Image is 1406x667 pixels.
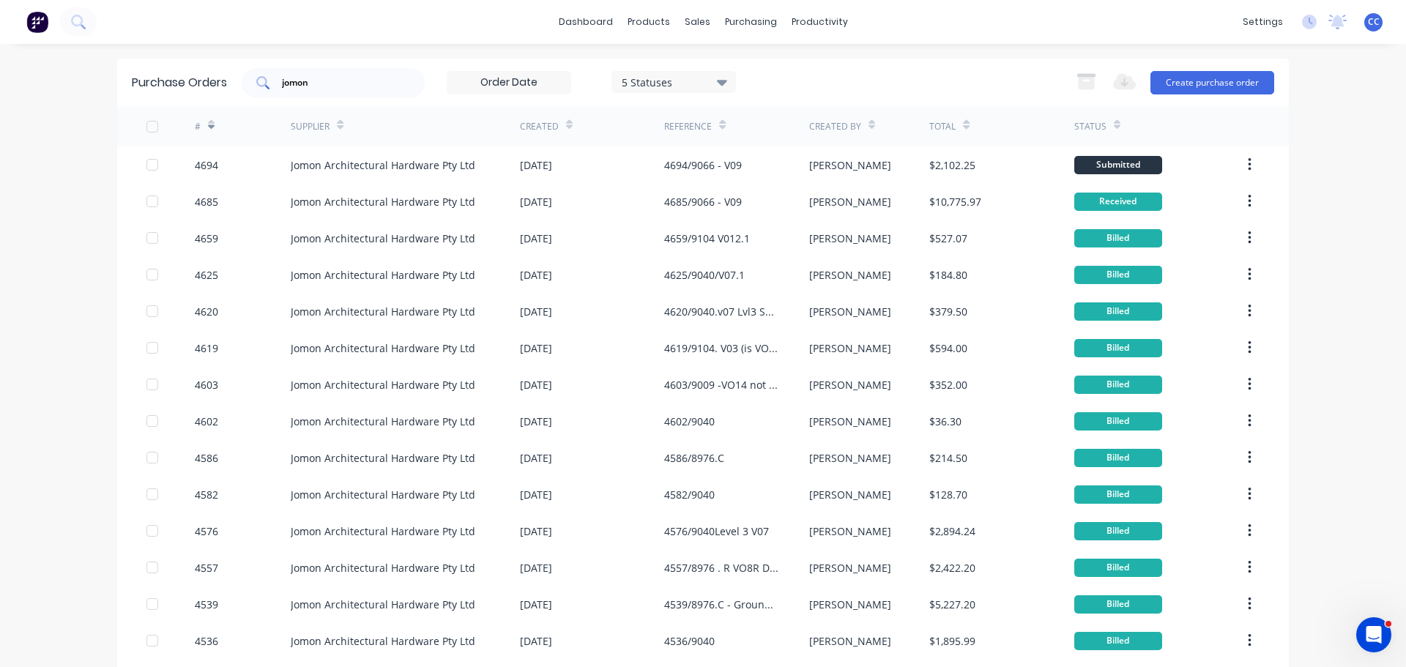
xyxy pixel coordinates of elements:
[1074,632,1162,650] div: Billed
[169,493,197,504] span: News
[291,304,475,319] div: Jomon Architectural Hardware Pty Ltd
[929,633,975,649] div: $1,895.99
[195,633,218,649] div: 4536
[809,120,861,133] div: Created By
[1074,339,1162,357] div: Billed
[195,450,218,466] div: 4586
[664,267,745,283] div: 4625/9040/V07.1
[664,377,779,392] div: 4603/9009 -VO14 not needed
[520,340,552,356] div: [DATE]
[520,231,552,246] div: [DATE]
[664,597,779,612] div: 4539/8976.C - Ground Floor + 1st Floor Door Hardware & seals
[195,377,218,392] div: 4603
[520,120,559,133] div: Created
[30,332,263,348] h2: Have an idea or feature request?
[809,450,891,466] div: [PERSON_NAME]
[809,194,891,209] div: [PERSON_NAME]
[520,523,552,539] div: [DATE]
[15,257,278,313] div: Send us a messageWe typically reply in under 10 minutes
[1074,302,1162,321] div: Billed
[929,340,967,356] div: $594.00
[664,560,779,575] div: 4557/8976 . R VO8R Door Hardware
[664,450,724,466] div: 4586/8976.C
[809,157,891,173] div: [PERSON_NAME]
[520,597,552,612] div: [DATE]
[29,129,264,154] p: How can we help?
[1074,559,1162,577] div: Billed
[220,457,293,515] button: Help
[195,560,218,575] div: 4557
[195,231,218,246] div: 4659
[520,450,552,466] div: [DATE]
[195,267,218,283] div: 4625
[520,267,552,283] div: [DATE]
[291,414,475,429] div: Jomon Architectural Hardware Pty Ltd
[1074,156,1162,174] div: Submitted
[929,450,967,466] div: $214.50
[809,377,891,392] div: [PERSON_NAME]
[132,74,227,92] div: Purchase Orders
[26,11,48,33] img: Factory
[929,560,975,575] div: $2,422.20
[20,493,53,504] span: Home
[809,633,891,649] div: [PERSON_NAME]
[664,340,779,356] div: 4619/9104. V03 (is VO8 per register not VO3)
[15,195,278,249] div: Profile image for MaricarNo problem :)Maricar•[DATE]
[291,157,475,173] div: Jomon Architectural Hardware Pty Ltd
[15,401,278,485] div: New featureImprovementFactory Weekly Updates - [DATE]
[30,285,245,300] div: We typically reply in under 10 minutes
[1074,266,1162,284] div: Billed
[620,11,677,33] div: products
[1074,229,1162,247] div: Billed
[291,633,475,649] div: Jomon Architectural Hardware Pty Ltd
[15,173,278,250] div: Recent messageProfile image for MaricarNo problem :)Maricar•[DATE]
[677,11,718,33] div: sales
[1074,120,1106,133] div: Status
[280,75,402,90] input: Search purchase orders...
[809,523,891,539] div: [PERSON_NAME]
[809,560,891,575] div: [PERSON_NAME]
[291,377,475,392] div: Jomon Architectural Hardware Pty Ltd
[65,208,135,220] span: No problem :)
[1150,71,1274,94] button: Create purchase order
[520,194,552,209] div: [DATE]
[195,194,218,209] div: 4685
[929,157,975,173] div: $2,102.25
[929,597,975,612] div: $5,227.20
[929,267,967,283] div: $184.80
[929,523,975,539] div: $2,894.24
[106,222,147,237] div: • [DATE]
[30,269,245,285] div: Send us a message
[291,597,475,612] div: Jomon Architectural Hardware Pty Ltd
[664,523,769,539] div: 4576/9040Level 3 V07
[929,414,961,429] div: $36.30
[29,104,264,129] p: Hi [PERSON_NAME]
[30,414,102,430] div: New feature
[809,304,891,319] div: [PERSON_NAME]
[929,377,967,392] div: $352.00
[551,11,620,33] a: dashboard
[291,523,475,539] div: Jomon Architectural Hardware Pty Ltd
[1235,11,1290,33] div: settings
[929,304,967,319] div: $379.50
[809,487,891,502] div: [PERSON_NAME]
[929,120,956,133] div: Total
[664,120,712,133] div: Reference
[809,231,891,246] div: [PERSON_NAME]
[195,597,218,612] div: 4539
[291,194,475,209] div: Jomon Architectural Hardware Pty Ltd
[30,439,237,454] div: Factory Weekly Updates - [DATE]
[195,487,218,502] div: 4582
[73,457,146,515] button: Messages
[195,340,218,356] div: 4619
[245,493,268,504] span: Help
[664,487,715,502] div: 4582/9040
[622,74,726,89] div: 5 Statuses
[1074,412,1162,431] div: Billed
[520,633,552,649] div: [DATE]
[291,450,475,466] div: Jomon Architectural Hardware Pty Ltd
[30,185,263,201] div: Recent message
[291,487,475,502] div: Jomon Architectural Hardware Pty Ltd
[929,231,967,246] div: $527.07
[809,597,891,612] div: [PERSON_NAME]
